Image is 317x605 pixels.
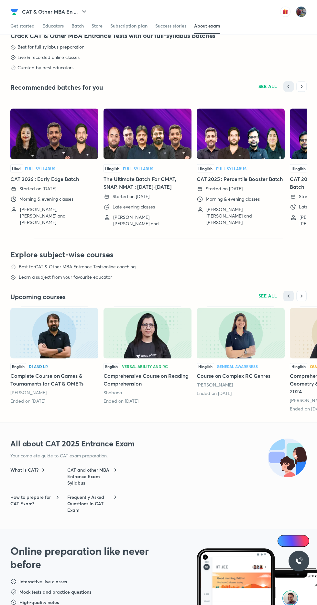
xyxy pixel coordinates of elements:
[280,6,290,17] img: avatar
[155,23,186,29] div: Success stories
[113,204,155,210] p: Late evening classes
[10,31,307,40] h4: Crack CAT & Other MBA Entrance Tests with our full-syllabus batches
[104,398,191,404] div: Ended on 20th May
[197,306,285,397] a: Course on Complex RC Genres
[10,467,47,473] a: What is CAT?
[29,364,48,368] div: DI and LR
[255,81,281,92] button: SEE ALL
[20,206,93,226] p: [PERSON_NAME], [PERSON_NAME] and [PERSON_NAME]
[113,193,149,200] p: Started on [DATE]
[10,249,307,260] h3: Explore subject-wise courses
[110,23,148,29] div: Subscription plan
[67,494,116,513] a: Frequently Asked Questions in CAT Exam
[258,294,277,298] span: SEE ALL
[92,18,103,34] a: Store
[288,538,305,543] span: Ai Doubts
[197,108,285,159] img: Thumbnail
[258,84,277,89] span: SEE ALL
[206,185,243,192] p: Started on [DATE]
[10,18,35,34] a: Get started
[104,108,191,159] img: Thumbnail
[19,274,112,280] p: Learn a subject from your favourite educator
[10,544,164,570] h2: Online preparation like never before
[10,389,47,396] a: [PERSON_NAME]
[10,578,17,585] img: dst-points
[104,372,191,387] h5: Comprehensive Course on Reading Comprehension
[67,467,113,486] h6: CAT and other MBA Entrance Exam Syllabus
[296,6,307,17] img: Prashant saluja
[104,175,191,191] h5: The Ultimate Batch For CMAT, SNAP, NMAT : [DATE]-[DATE]
[104,363,119,370] span: English
[17,44,84,50] p: Best for full syllabus preparation
[197,372,285,380] h5: Course on Complex RC Genres
[42,18,64,34] a: Educators
[155,18,186,34] a: Success stories
[92,23,103,29] div: Store
[194,18,220,34] a: About exam
[10,306,98,404] a: Complete Course on Games & Tournaments for CAT & OMETs
[10,293,158,301] h4: Upcoming courses
[19,185,56,192] p: Started on [DATE]
[67,467,116,486] a: CAT and other MBA Entrance Exam Syllabus
[19,196,73,202] p: Morning & evening classes
[17,64,73,71] p: Curated by best educators
[268,438,307,477] img: all-about-exam
[19,578,67,585] h6: Interactive live classes
[12,166,21,171] span: Hindi
[197,390,285,397] div: Ended on 4th Jun
[197,363,214,370] span: Hinglish
[194,23,220,29] div: About exam
[10,453,262,459] p: Your complete guide to CAT exam preparation.
[18,5,92,18] button: CAT & Other MBA En ...
[105,166,119,171] span: Hinglish
[25,166,55,171] span: Full Syllabus
[10,398,98,404] div: Ended on 11th May
[10,108,98,159] img: Thumbnail
[122,364,168,368] div: Verbal Ability and RC
[104,306,191,404] a: Comprehensive Course on Reading Comprehension
[10,372,98,387] h5: Complete Course on Games & Tournaments for CAT & OMETs
[197,382,233,388] a: [PERSON_NAME]
[10,494,54,507] h6: How to prepare for CAT Exam?
[10,83,158,92] h4: Recommended batches for you
[197,382,285,388] div: Karishma Vanvani
[290,363,307,370] span: Hinglish
[206,206,279,226] p: [PERSON_NAME], [PERSON_NAME] and [PERSON_NAME]
[10,175,98,183] h5: CAT 2026 : Early Edge Batch
[10,588,17,595] img: dst-points
[10,389,98,396] div: Ronakkumar Shah
[10,494,60,507] a: How to prepare for CAT Exam?
[198,166,213,171] span: Hinglish
[71,18,84,34] a: Batch
[19,263,136,270] p: Best for CAT & Other MBA Entrance Tests online coaching
[281,538,287,543] img: Icon
[10,8,18,16] img: Company Logo
[71,23,84,29] div: Batch
[217,364,258,368] div: General Awareness
[10,467,38,473] h6: What is CAT?
[216,166,246,171] span: Full Syllabus
[10,23,35,29] div: Get started
[255,291,281,301] button: SEE ALL
[113,214,186,233] p: [PERSON_NAME], [PERSON_NAME] and [PERSON_NAME]
[19,588,91,595] h6: Mock tests and practice questions
[67,494,112,513] h6: Frequently Asked Questions in CAT Exam
[206,196,260,202] p: Morning & evening classes
[110,18,148,34] a: Subscription plan
[104,389,191,396] div: Shabana
[291,166,306,171] span: Hinglish
[123,166,153,171] span: Full Syllabus
[295,557,303,565] img: ttu
[278,535,309,547] a: Ai Doubts
[197,175,285,183] h5: CAT 2025 : Percentile Booster Batch
[17,54,80,61] p: Live & recorded online classes
[10,438,307,449] h3: All about CAT 2025 Entrance Exam
[42,23,64,29] div: Educators
[104,389,122,396] a: Shabana
[10,363,26,370] span: English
